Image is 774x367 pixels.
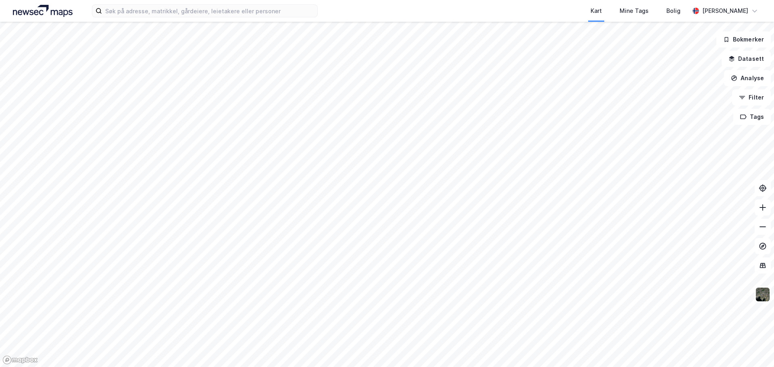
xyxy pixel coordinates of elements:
a: Mapbox homepage [2,355,38,365]
button: Analyse [724,70,771,86]
img: 9k= [755,287,770,302]
input: Søk på adresse, matrikkel, gårdeiere, leietakere eller personer [102,5,317,17]
div: Mine Tags [620,6,649,16]
div: [PERSON_NAME] [702,6,748,16]
button: Tags [733,109,771,125]
button: Filter [732,89,771,106]
div: Kart [591,6,602,16]
button: Datasett [722,51,771,67]
div: Bolig [666,6,680,16]
iframe: Chat Widget [734,328,774,367]
button: Bokmerker [716,31,771,48]
img: logo.a4113a55bc3d86da70a041830d287a7e.svg [13,5,73,17]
